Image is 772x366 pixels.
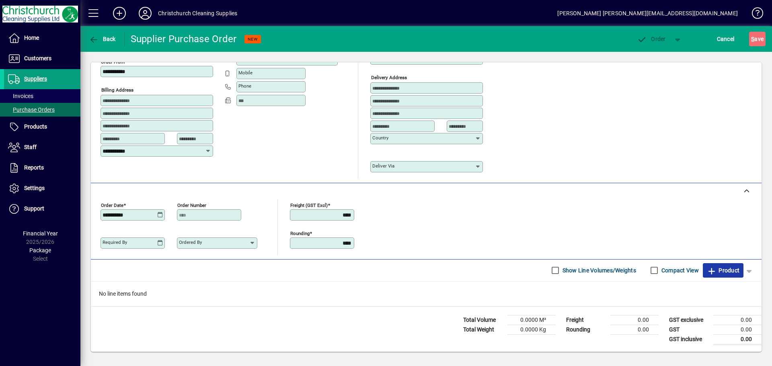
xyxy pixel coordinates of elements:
label: Compact View [660,266,699,274]
td: 0.0000 M³ [507,315,556,325]
button: Back [87,32,118,46]
button: Save [749,32,766,46]
span: S [751,36,754,42]
label: Show Line Volumes/Weights [561,266,636,274]
app-page-header-button: Back [80,32,125,46]
td: Rounding [562,325,610,334]
a: Knowledge Base [746,2,762,28]
span: NEW [248,37,258,42]
td: Total Weight [459,325,507,334]
td: 0.00 [610,325,659,334]
mat-label: Freight (GST excl) [290,202,328,208]
a: Customers [4,49,80,69]
span: Staff [24,144,37,150]
div: Supplier Purchase Order [131,33,237,45]
td: 0.00 [713,315,762,325]
td: 0.00 [713,334,762,344]
span: Customers [24,55,51,61]
mat-label: Deliver via [372,163,394,169]
a: Invoices [4,89,80,103]
mat-label: Mobile [238,70,253,76]
td: 0.0000 Kg [507,325,556,334]
a: Products [4,117,80,137]
td: 0.00 [713,325,762,334]
span: Cancel [717,33,735,45]
span: Support [24,205,44,212]
mat-label: Required by [103,239,127,245]
button: Add [107,6,132,20]
span: Product [707,264,739,277]
button: Profile [132,6,158,20]
td: 0.00 [610,315,659,325]
a: Purchase Orders [4,103,80,117]
span: Back [89,36,116,42]
mat-label: Country [372,135,388,141]
a: Support [4,199,80,219]
td: GST [665,325,713,334]
mat-label: Order date [101,202,123,208]
div: [PERSON_NAME] [PERSON_NAME][EMAIL_ADDRESS][DOMAIN_NAME] [557,7,738,20]
td: Total Volume [459,315,507,325]
span: Invoices [8,93,33,99]
span: Suppliers [24,76,47,82]
span: Settings [24,185,45,191]
span: Home [24,35,39,41]
span: Package [29,247,51,254]
a: Reports [4,158,80,178]
button: Order [633,32,670,46]
span: Reports [24,164,44,171]
span: Order [637,36,666,42]
a: Settings [4,178,80,198]
div: No line items found [91,282,762,306]
span: Purchase Orders [8,106,55,113]
td: GST exclusive [665,315,713,325]
a: Staff [4,137,80,157]
span: ave [751,33,764,45]
td: GST inclusive [665,334,713,344]
mat-label: Phone [238,83,251,89]
a: Home [4,28,80,48]
td: Freight [562,315,610,325]
mat-label: Order number [177,202,206,208]
div: Christchurch Cleaning Supplies [158,7,237,20]
span: Financial Year [23,230,58,237]
mat-label: Ordered by [179,239,202,245]
mat-label: Rounding [290,230,310,236]
button: Cancel [715,32,737,46]
button: Product [703,263,743,278]
span: Products [24,123,47,130]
